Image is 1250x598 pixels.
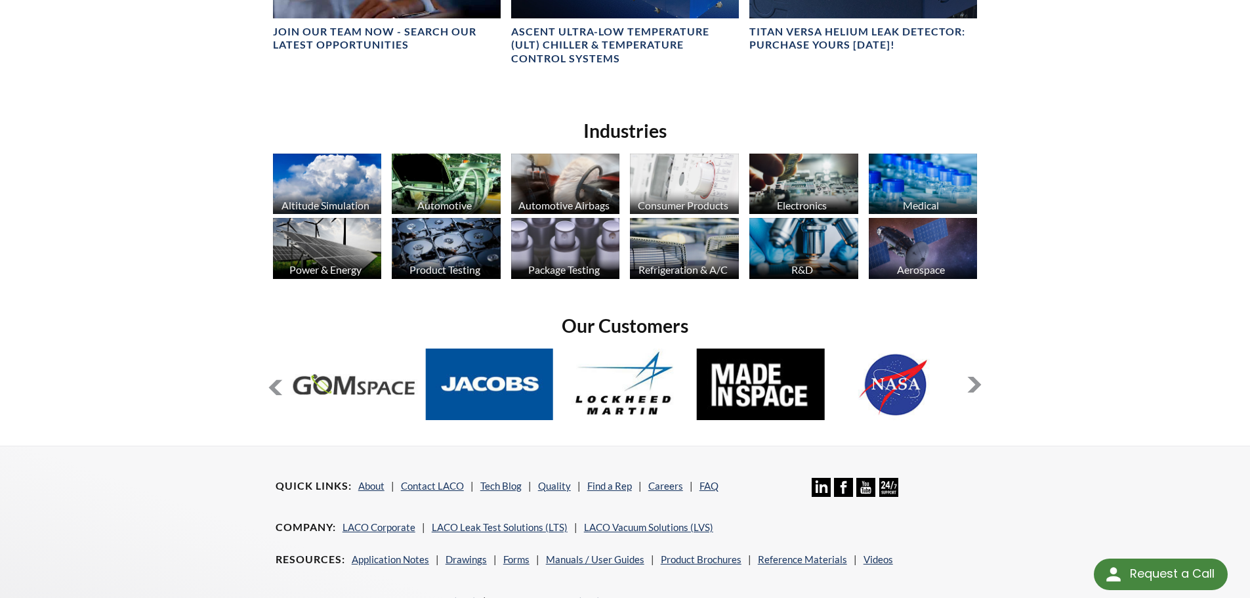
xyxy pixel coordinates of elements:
[352,553,429,565] a: Application Notes
[446,553,487,565] a: Drawings
[276,479,352,493] h4: Quick Links
[869,218,978,279] img: Artboard_1.jpg
[864,553,893,565] a: Videos
[511,154,620,215] img: industry_Auto-Airbag_670x376.jpg
[392,154,501,215] img: industry_Automotive_670x376.jpg
[538,480,571,492] a: Quality
[271,263,381,276] div: Power & Energy
[749,154,858,218] a: Electronics
[867,263,976,276] div: Aerospace
[697,349,825,420] img: MadeInSpace.jpg
[584,521,713,533] a: LACO Vacuum Solutions (LVS)
[546,553,644,565] a: Manuals / User Guides
[587,480,632,492] a: Find a Rep
[758,553,847,565] a: Reference Materials
[343,521,415,533] a: LACO Corporate
[630,218,739,282] a: Refrigeration & A/C
[833,349,961,420] img: NASA.jpg
[867,199,976,211] div: Medical
[630,154,739,215] img: industry_Consumer_670x376.jpg
[273,218,382,279] img: industry_Power-2_670x376.jpg
[276,521,336,534] h4: Company
[747,199,857,211] div: Electronics
[628,199,738,211] div: Consumer Products
[749,218,858,279] img: industry_R_D_670x376.jpg
[879,478,898,497] img: 24/7 Support Icon
[392,154,501,218] a: Automotive
[273,154,382,218] a: Altitude Simulation
[425,349,553,420] img: Jacobs.jpg
[358,480,385,492] a: About
[628,263,738,276] div: Refrigeration & A/C
[648,480,683,492] a: Careers
[271,199,381,211] div: Altitude Simulation
[276,553,345,566] h4: Resources
[869,218,978,282] a: Aerospace
[273,154,382,215] img: industry_AltitudeSim_670x376.jpg
[401,480,464,492] a: Contact LACO
[511,218,620,282] a: Package Testing
[747,263,857,276] div: R&D
[392,218,501,279] img: industry_ProductTesting_670x376.jpg
[749,25,977,53] h4: TITAN VERSA Helium Leak Detector: Purchase Yours [DATE]!
[509,263,619,276] div: Package Testing
[503,553,530,565] a: Forms
[511,154,620,218] a: Automotive Airbags
[1094,559,1228,590] div: Request a Call
[699,480,719,492] a: FAQ
[749,218,858,282] a: R&D
[1130,559,1215,589] div: Request a Call
[480,480,522,492] a: Tech Blog
[511,25,739,66] h4: Ascent Ultra-Low Temperature (ULT) Chiller & Temperature Control Systems
[432,521,568,533] a: LACO Leak Test Solutions (LTS)
[869,154,978,215] img: industry_Medical_670x376.jpg
[390,199,499,211] div: Automotive
[869,154,978,218] a: Medical
[509,199,619,211] div: Automotive Airbags
[268,314,983,338] h2: Our Customers
[630,154,739,218] a: Consumer Products
[879,487,898,499] a: 24/7 Support
[390,263,499,276] div: Product Testing
[392,218,501,282] a: Product Testing
[273,25,501,53] h4: Join our team now - SEARCH OUR LATEST OPPORTUNITIES
[1103,564,1124,585] img: round button
[273,218,382,282] a: Power & Energy
[630,218,739,279] img: industry_HVAC_670x376.jpg
[290,349,418,420] img: GOM-Space.jpg
[561,349,689,420] img: Lockheed-Martin.jpg
[749,154,858,215] img: industry_Electronics_670x376.jpg
[268,119,983,143] h2: Industries
[661,553,741,565] a: Product Brochures
[511,218,620,279] img: industry_Package_670x376.jpg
